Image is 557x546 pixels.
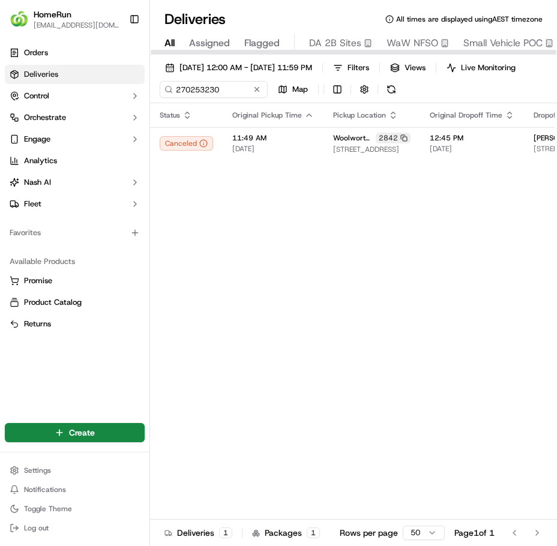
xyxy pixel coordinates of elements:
[10,297,140,308] a: Product Catalog
[244,36,280,50] span: Flagged
[164,527,232,539] div: Deliveries
[232,144,314,154] span: [DATE]
[219,527,232,538] div: 1
[24,112,66,123] span: Orchestrate
[10,319,140,329] a: Returns
[5,86,145,106] button: Control
[34,8,71,20] button: HomeRun
[328,59,375,76] button: Filters
[463,36,543,50] span: Small Vehicle POC
[24,199,41,209] span: Fleet
[24,523,49,533] span: Log out
[405,62,426,73] span: Views
[179,62,312,73] span: [DATE] 12:00 AM - [DATE] 11:59 PM
[5,151,145,170] a: Analytics
[441,59,521,76] button: Live Monitoring
[160,81,268,98] input: Type to search
[24,466,51,475] span: Settings
[252,527,320,539] div: Packages
[454,527,495,539] div: Page 1 of 1
[24,155,57,166] span: Analytics
[5,462,145,479] button: Settings
[292,84,308,95] span: Map
[272,81,313,98] button: Map
[5,314,145,334] button: Returns
[5,43,145,62] a: Orders
[160,136,213,151] button: Canceled
[5,520,145,536] button: Log out
[333,145,411,154] span: [STREET_ADDRESS]
[24,177,51,188] span: Nash AI
[10,10,29,29] img: HomeRun
[430,110,502,120] span: Original Dropoff Time
[430,133,514,143] span: 12:45 PM
[5,481,145,498] button: Notifications
[309,36,361,50] span: DA 2B Sites
[340,527,398,539] p: Rows per page
[232,110,302,120] span: Original Pickup Time
[164,10,226,29] h1: Deliveries
[24,485,66,494] span: Notifications
[69,427,95,439] span: Create
[5,423,145,442] button: Create
[5,500,145,517] button: Toggle Theme
[24,319,51,329] span: Returns
[232,133,314,143] span: 11:49 AM
[333,110,386,120] span: Pickup Location
[461,62,516,73] span: Live Monitoring
[430,144,514,154] span: [DATE]
[385,59,431,76] button: Views
[24,91,49,101] span: Control
[5,65,145,84] a: Deliveries
[5,130,145,149] button: Engage
[24,504,72,514] span: Toggle Theme
[396,14,543,24] span: All times are displayed using AEST timezone
[5,252,145,271] div: Available Products
[383,81,400,98] button: Refresh
[160,110,180,120] span: Status
[376,133,411,143] div: 2842
[5,271,145,290] button: Promise
[189,36,230,50] span: Assigned
[160,59,318,76] button: [DATE] 12:00 AM - [DATE] 11:59 PM
[5,223,145,242] div: Favorites
[34,20,119,30] button: [EMAIL_ADDRESS][DOMAIN_NAME]
[24,275,52,286] span: Promise
[307,527,320,538] div: 1
[5,173,145,192] button: Nash AI
[10,275,140,286] a: Promise
[5,194,145,214] button: Fleet
[5,5,124,34] button: HomeRunHomeRun[EMAIL_ADDRESS][DOMAIN_NAME]
[5,108,145,127] button: Orchestrate
[348,62,369,73] span: Filters
[24,47,48,58] span: Orders
[24,69,58,80] span: Deliveries
[24,134,50,145] span: Engage
[5,293,145,312] button: Product Catalog
[387,36,438,50] span: WaW NFSO
[333,133,373,143] span: Woolworths Oxley
[164,36,175,50] span: All
[24,297,82,308] span: Product Catalog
